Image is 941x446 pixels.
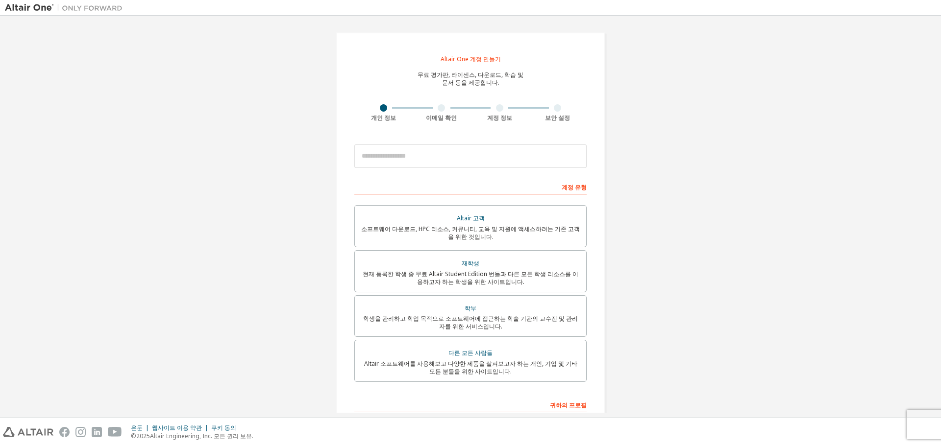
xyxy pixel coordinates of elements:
[545,114,570,122] font: 보안 설정
[131,432,136,440] font: ©
[550,401,587,409] font: 귀하의 프로필
[211,423,236,432] font: 쿠키 동의
[136,432,150,440] font: 2025
[442,78,499,87] font: 문서 등을 제공합니다.
[108,427,122,437] img: youtube.svg
[457,214,485,222] font: Altair 고객
[92,427,102,437] img: linkedin.svg
[448,349,493,357] font: 다른 모든 사람들
[131,423,143,432] font: 은둔
[152,423,202,432] font: 웹사이트 이용 약관
[361,225,580,241] font: 소프트웨어 다운로드, HPC 리소스, 커뮤니티, 교육 및 지원에 액세스하려는 기존 고객을 위한 것입니다.
[418,70,523,79] font: 무료 평가판, 라이센스, 다운로드, 학습 및
[371,114,396,122] font: 개인 정보
[465,304,476,312] font: 학부
[59,427,70,437] img: facebook.svg
[426,114,457,122] font: 이메일 확인
[5,3,127,13] img: 알타이르 원
[75,427,86,437] img: instagram.svg
[562,183,587,191] font: 계정 유형
[363,314,578,330] font: 학생을 관리하고 학업 목적으로 소프트웨어에 접근하는 학술 기관의 교수진 및 관리자를 위한 서비스입니다.
[462,259,479,267] font: 재학생
[363,270,578,286] font: 현재 등록한 학생 중 무료 Altair Student Edition 번들과 다른 모든 학생 리소스를 이용하고자 하는 학생을 위한 사이트입니다.
[364,359,577,376] font: Altair 소프트웨어를 사용해보고 다양한 제품을 살펴보고자 하는 개인, 기업 및 기타 모든 분들을 위한 사이트입니다.
[150,432,253,440] font: Altair Engineering, Inc. 모든 권리 보유.
[441,55,501,63] font: Altair One 계정 만들기
[487,114,512,122] font: 계정 정보
[3,427,53,437] img: altair_logo.svg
